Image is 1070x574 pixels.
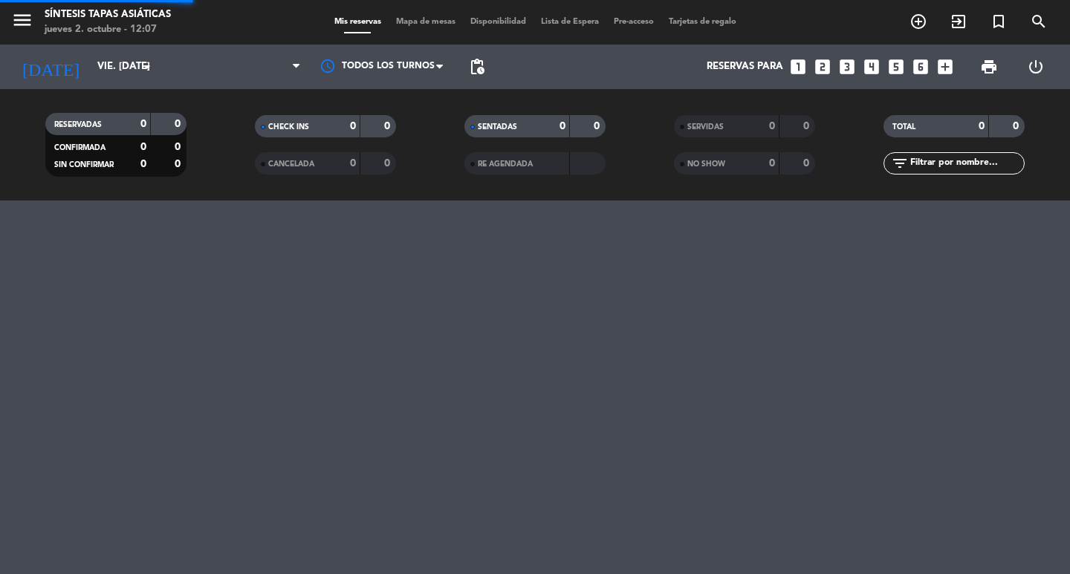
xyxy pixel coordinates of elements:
strong: 0 [979,121,985,131]
input: Filtrar por nombre... [909,155,1024,172]
strong: 0 [1013,121,1022,131]
span: CANCELADA [268,160,314,168]
strong: 0 [594,121,603,131]
span: RESERVADAS [54,121,102,128]
div: Síntesis Tapas Asiáticas [45,7,171,22]
i: power_settings_new [1027,58,1045,76]
i: add_box [936,57,955,76]
i: looks_two [813,57,832,76]
i: looks_4 [862,57,881,76]
i: menu [11,9,33,31]
span: RE AGENDADA [478,160,533,168]
strong: 0 [175,142,184,152]
strong: 0 [140,159,146,169]
strong: 0 [803,121,812,131]
div: jueves 2. octubre - 12:07 [45,22,171,37]
strong: 0 [175,119,184,129]
span: Mis reservas [327,18,389,26]
i: turned_in_not [990,13,1008,30]
i: exit_to_app [950,13,967,30]
i: arrow_drop_down [138,58,156,76]
i: looks_6 [911,57,930,76]
strong: 0 [769,121,775,131]
span: SENTADAS [478,123,517,131]
i: [DATE] [11,50,90,83]
strong: 0 [140,119,146,129]
span: Lista de Espera [534,18,606,26]
span: CONFIRMADA [54,144,106,151]
span: Disponibilidad [463,18,534,26]
span: Mapa de mesas [389,18,463,26]
span: pending_actions [468,58,486,76]
span: Tarjetas de regalo [661,18,744,26]
i: looks_3 [837,57,857,76]
div: LOG OUT [1012,45,1059,89]
span: SIN CONFIRMAR [54,161,114,169]
span: print [980,58,998,76]
strong: 0 [803,158,812,169]
span: Reservas para [707,61,783,73]
span: CHECK INS [268,123,309,131]
i: search [1030,13,1048,30]
i: filter_list [891,154,909,172]
strong: 0 [384,121,393,131]
span: Pre-acceso [606,18,661,26]
i: add_circle_outline [909,13,927,30]
button: menu [11,9,33,36]
i: looks_5 [886,57,906,76]
span: NO SHOW [687,160,725,168]
span: TOTAL [892,123,915,131]
i: looks_one [788,57,808,76]
span: SERVIDAS [687,123,724,131]
strong: 0 [560,121,565,131]
strong: 0 [350,158,356,169]
strong: 0 [350,121,356,131]
strong: 0 [140,142,146,152]
strong: 0 [175,159,184,169]
strong: 0 [384,158,393,169]
strong: 0 [769,158,775,169]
